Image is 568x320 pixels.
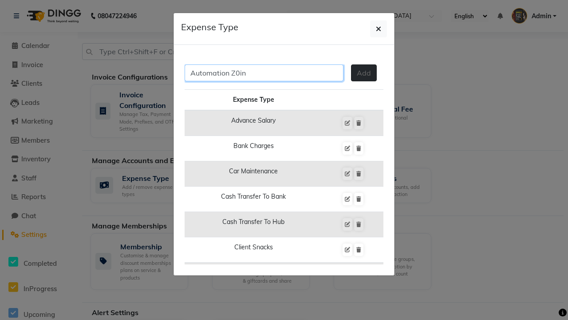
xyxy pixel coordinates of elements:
th: Expense Type [185,90,323,111]
button: Add [351,64,377,81]
span: Add [357,68,371,77]
h5: Expense Type [181,20,238,34]
td: Clinical Charges [185,263,323,288]
td: Client Snacks [185,237,323,263]
td: Bank Charges [185,136,323,161]
input: Enter New Expense Type [185,64,343,81]
td: Car Maintenance [185,161,323,187]
td: Cash Transfer To Bank [185,187,323,212]
td: Advance Salary [185,110,323,136]
td: Cash Transfer To Hub [185,212,323,237]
